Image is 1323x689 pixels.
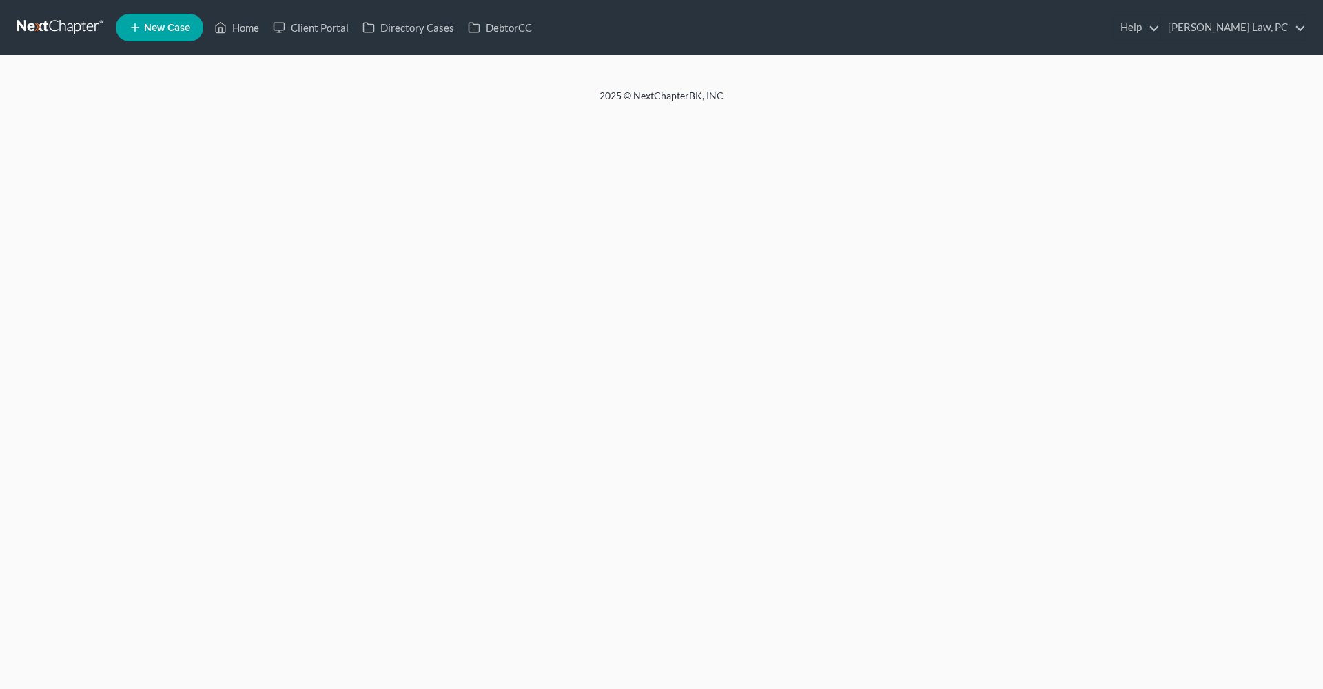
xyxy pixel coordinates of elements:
[116,14,203,41] new-legal-case-button: New Case
[356,15,461,40] a: Directory Cases
[1161,15,1306,40] a: [PERSON_NAME] Law, PC
[1114,15,1160,40] a: Help
[269,89,1054,114] div: 2025 © NextChapterBK, INC
[266,15,356,40] a: Client Portal
[207,15,266,40] a: Home
[461,15,539,40] a: DebtorCC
